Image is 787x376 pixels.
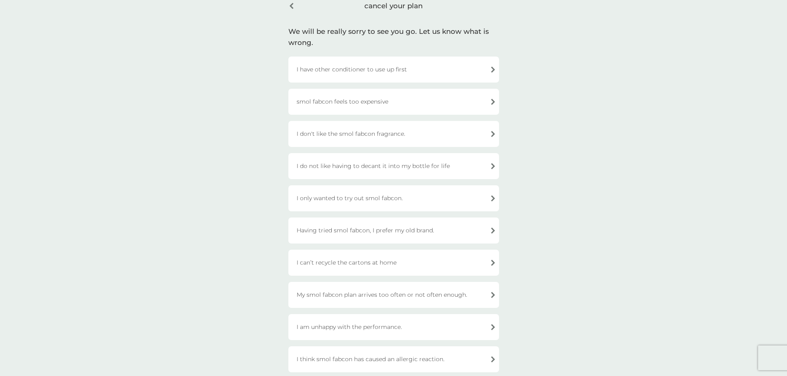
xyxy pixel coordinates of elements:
[288,218,499,244] div: Having tried smol fabcon, I prefer my old brand.
[288,314,499,340] div: I am unhappy with the performance.
[288,26,499,48] div: We will be really sorry to see you go. Let us know what is wrong.
[288,57,499,83] div: I have other conditioner to use up first
[288,185,499,211] div: I only wanted to try out smol fabcon.
[288,346,499,372] div: I think smol fabcon has caused an allergic reaction.
[288,121,499,147] div: I don't like the smol fabcon fragrance.
[288,89,499,115] div: smol fabcon feels too expensive
[288,282,499,308] div: My smol fabcon plan arrives too often or not often enough.
[288,153,499,179] div: I do not like having to decant it into my bottle for life
[288,250,499,276] div: I can’t recycle the cartons at home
